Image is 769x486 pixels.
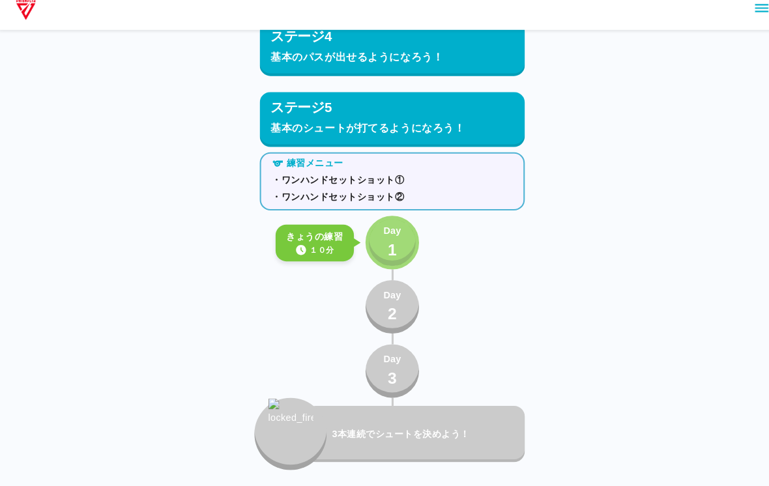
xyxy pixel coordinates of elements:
p: 練習メニュー [282,165,337,179]
img: dummy [16,8,40,34]
p: １０分 [304,250,328,262]
button: Day3 [358,348,411,400]
p: ・ワンハンドセットショット② [267,197,502,211]
p: 1 [380,244,389,268]
p: Day [376,231,393,244]
button: locked_fire_icon [250,400,321,470]
p: Day [376,293,393,307]
p: 2 [380,307,389,330]
button: sidemenu [733,10,755,32]
p: 3 [380,369,389,393]
p: 基本のシュートが打てるようになろう！ [266,130,503,145]
p: ステージ4 [266,38,326,58]
p: 基本のパスが出せるようになろう！ [266,61,503,76]
p: ・ワンハンドセットショット① [267,181,502,195]
p: 3本連続でシュートを決めよう！ [326,429,508,442]
img: locked_fire_icon [264,401,308,454]
p: ステージ5 [266,107,326,127]
button: Day1 [358,223,411,275]
p: Day [376,356,393,369]
button: Day2 [358,285,411,337]
p: きょうの練習 [282,236,337,250]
